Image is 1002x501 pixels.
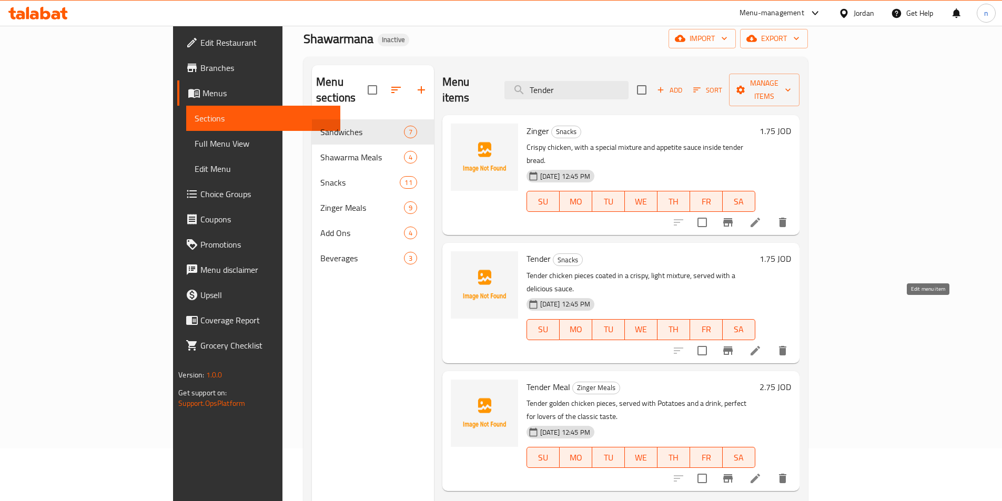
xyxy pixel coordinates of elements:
span: 4 [404,152,417,162]
p: Tender golden chicken pieces, served with Potatoes and a drink, perfect for lovers of the classic... [527,397,755,423]
a: Promotions [177,232,340,257]
h6: 2.75 JOD [760,380,791,394]
span: SU [531,194,555,209]
input: search [504,81,629,99]
button: Branch-specific-item [715,210,741,235]
a: Support.OpsPlatform [178,396,245,410]
span: Branches [200,62,332,74]
a: Grocery Checklist [177,333,340,358]
button: TU [592,319,625,340]
span: SA [727,322,751,337]
span: Edit Restaurant [200,36,332,49]
span: Select to update [691,211,713,233]
span: MO [564,322,588,337]
span: Sandwiches [320,126,403,138]
button: import [669,29,736,48]
a: Menus [177,80,340,106]
span: 4 [404,228,417,238]
span: TH [662,322,686,337]
button: delete [770,466,795,491]
span: SU [531,450,555,465]
a: Edit menu item [749,216,762,229]
button: export [740,29,808,48]
span: Version: [178,368,204,382]
span: n [984,7,988,19]
span: SA [727,450,751,465]
span: SA [727,194,751,209]
span: Beverages [320,252,403,264]
span: Select to update [691,340,713,362]
span: Get support on: [178,386,227,400]
button: TH [657,319,690,340]
span: MO [564,194,588,209]
span: [DATE] 12:45 PM [536,171,594,181]
div: Beverages3 [312,246,434,271]
span: Menus [203,87,332,99]
span: WE [629,322,653,337]
span: Add [655,84,684,96]
span: SU [531,322,555,337]
span: Snacks [320,176,400,189]
span: TH [662,194,686,209]
div: Shawarma Meals4 [312,145,434,170]
h2: Menu items [442,74,492,106]
span: Choice Groups [200,188,332,200]
span: WE [629,194,653,209]
button: FR [690,447,723,468]
button: TH [657,191,690,212]
span: Sort items [686,82,729,98]
a: Upsell [177,282,340,308]
span: Manage items [737,77,791,103]
div: Jordan [854,7,874,19]
span: Snacks [553,254,582,266]
button: SU [527,191,560,212]
button: MO [560,191,592,212]
a: Edit Restaurant [177,30,340,55]
span: 1.0.0 [206,368,222,382]
button: SA [723,447,755,468]
button: FR [690,191,723,212]
button: Branch-specific-item [715,338,741,363]
button: WE [625,447,657,468]
button: TU [592,191,625,212]
span: MO [564,450,588,465]
span: TU [596,450,621,465]
h6: 1.75 JOD [760,251,791,266]
span: export [748,32,799,45]
div: Zinger Meals9 [312,195,434,220]
a: Coverage Report [177,308,340,333]
span: Coverage Report [200,314,332,326]
span: 3 [404,253,417,263]
img: Tender [451,251,518,319]
span: Select all sections [361,79,383,101]
span: Sort [693,84,722,96]
div: Inactive [378,34,409,46]
span: [DATE] 12:45 PM [536,299,594,309]
span: Select section [631,79,653,101]
span: Tender Meal [527,379,570,395]
span: 11 [400,178,416,188]
a: Choice Groups [177,181,340,207]
span: TU [596,322,621,337]
span: Zinger Meals [573,382,620,394]
div: Add Ons [320,227,403,239]
button: SU [527,319,560,340]
img: Zinger [451,124,518,191]
button: FR [690,319,723,340]
button: Add [653,82,686,98]
button: WE [625,319,657,340]
a: Edit menu item [749,472,762,485]
span: TU [596,194,621,209]
span: Promotions [200,238,332,251]
button: Manage items [729,74,799,106]
span: Shawarma Meals [320,151,403,163]
div: items [404,201,417,214]
span: Tender [527,251,551,267]
button: Branch-specific-item [715,466,741,491]
span: 7 [404,127,417,137]
span: Inactive [378,35,409,44]
span: Zinger Meals [320,201,403,214]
